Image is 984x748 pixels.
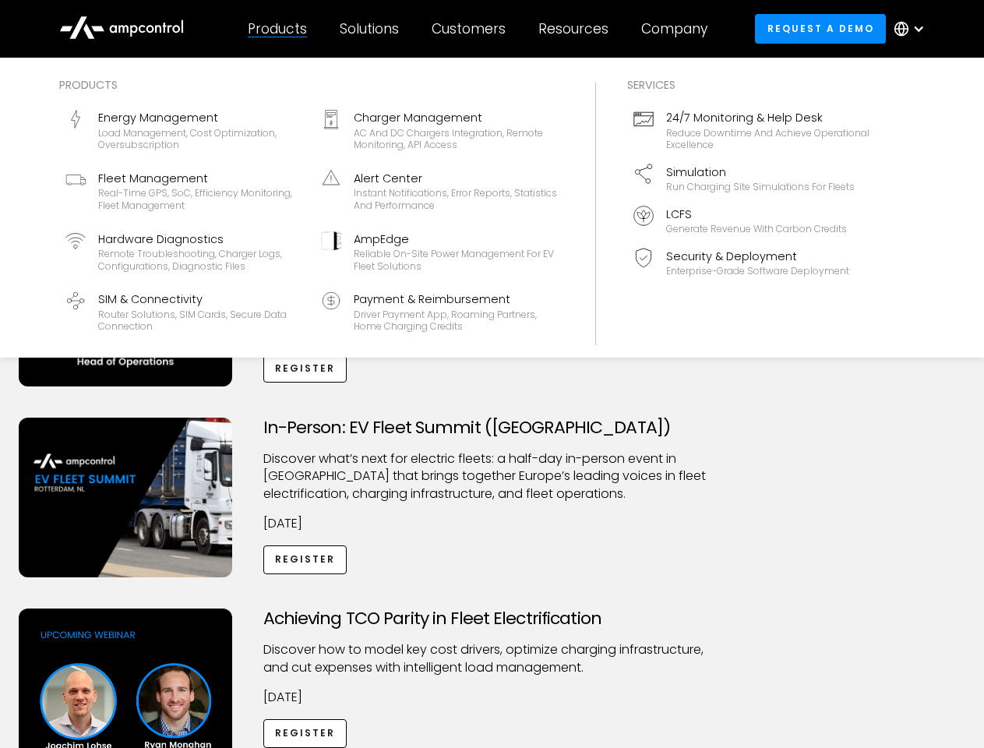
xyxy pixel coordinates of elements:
div: Router Solutions, SIM Cards, Secure Data Connection [98,309,302,333]
a: Alert CenterInstant notifications, error reports, statistics and performance [315,164,564,218]
div: Reduce downtime and achieve operational excellence [666,127,870,151]
div: AmpEdge [354,231,558,248]
div: LCFS [666,206,847,223]
div: Enterprise-grade software deployment [666,265,849,277]
a: AmpEdgeReliable On-site Power Management for EV Fleet Solutions [315,224,564,279]
a: Request a demo [755,14,886,43]
a: Energy ManagementLoad management, cost optimization, oversubscription [59,103,309,157]
div: Alert Center [354,170,558,187]
div: Customers [432,20,506,37]
p: ​Discover what’s next for electric fleets: a half-day in-person event in [GEOGRAPHIC_DATA] that b... [263,450,721,503]
div: Generate revenue with carbon credits [666,223,847,235]
div: Payment & Reimbursement [354,291,558,308]
div: Products [248,20,307,37]
a: LCFSGenerate revenue with carbon credits [627,199,876,242]
div: Real-time GPS, SoC, efficiency monitoring, fleet management [98,187,302,211]
div: Solutions [340,20,399,37]
div: AC and DC chargers integration, remote monitoring, API access [354,127,558,151]
div: Hardware Diagnostics [98,231,302,248]
div: Charger Management [354,109,558,126]
h3: Achieving TCO Parity in Fleet Electrification [263,609,721,629]
div: Company [641,20,707,37]
h3: In-Person: EV Fleet Summit ([GEOGRAPHIC_DATA]) [263,418,721,438]
div: Remote troubleshooting, charger logs, configurations, diagnostic files [98,248,302,272]
div: Fleet Management [98,170,302,187]
div: Services [627,76,876,93]
a: SIM & ConnectivityRouter Solutions, SIM Cards, Secure Data Connection [59,284,309,339]
div: Security & Deployment [666,248,849,265]
div: Resources [538,20,608,37]
a: Fleet ManagementReal-time GPS, SoC, efficiency monitoring, fleet management [59,164,309,218]
a: Register [263,719,347,748]
a: Payment & ReimbursementDriver Payment App, Roaming Partners, Home Charging Credits [315,284,564,339]
a: Register [263,354,347,383]
p: [DATE] [263,689,721,706]
div: Energy Management [98,109,302,126]
a: Register [263,545,347,574]
p: [DATE] [263,515,721,532]
p: Discover how to model key cost drivers, optimize charging infrastructure, and cut expenses with i... [263,641,721,676]
div: Instant notifications, error reports, statistics and performance [354,187,558,211]
a: Charger ManagementAC and DC chargers integration, remote monitoring, API access [315,103,564,157]
a: Hardware DiagnosticsRemote troubleshooting, charger logs, configurations, diagnostic files [59,224,309,279]
a: SimulationRun charging site simulations for fleets [627,157,876,199]
div: 24/7 Monitoring & Help Desk [666,109,870,126]
div: Simulation [666,164,855,181]
div: Driver Payment App, Roaming Partners, Home Charging Credits [354,309,558,333]
div: Run charging site simulations for fleets [666,181,855,193]
a: Security & DeploymentEnterprise-grade software deployment [627,242,876,284]
div: Products [59,76,564,93]
div: SIM & Connectivity [98,291,302,308]
div: Load management, cost optimization, oversubscription [98,127,302,151]
a: 24/7 Monitoring & Help DeskReduce downtime and achieve operational excellence [627,103,876,157]
div: Reliable On-site Power Management for EV Fleet Solutions [354,248,558,272]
